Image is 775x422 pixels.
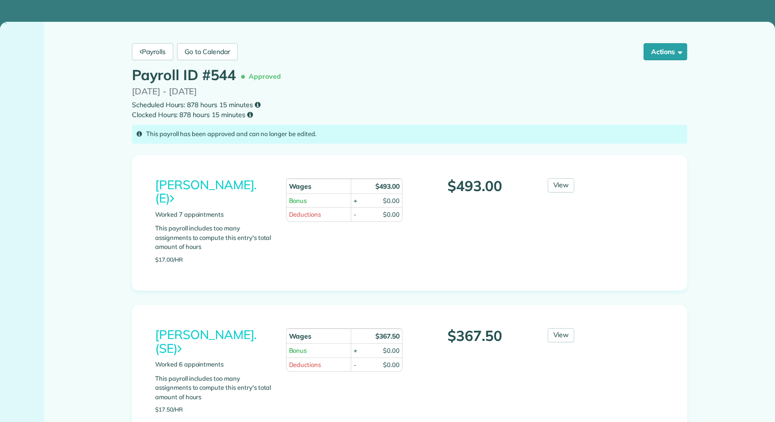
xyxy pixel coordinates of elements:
span: Approved [243,68,285,85]
p: $17.00/hr [155,257,272,263]
td: Bonus [286,343,351,358]
strong: Wages [289,182,312,191]
button: Actions [644,43,687,60]
div: + [354,346,357,355]
p: [DATE] - [DATE] [132,85,687,98]
p: Worked 7 appointments [155,210,272,220]
div: - [354,210,356,219]
td: Bonus [286,193,351,208]
strong: $367.50 [375,332,400,340]
a: View [548,328,575,342]
div: $0.00 [383,360,400,369]
div: + [354,196,357,205]
div: $0.00 [383,346,400,355]
p: This payroll includes too many assignments to compute this entry's total amount of hours [155,224,272,252]
div: $0.00 [383,210,400,219]
div: - [354,360,356,369]
a: Go to Calendar [177,43,238,60]
div: This payroll has been approved and can no longer be edited. [132,125,687,144]
a: [PERSON_NAME]. (SE) [155,327,257,356]
small: Scheduled Hours: 878 hours 15 minutes Clocked Hours: 878 hours 15 minutes [132,100,687,120]
a: [PERSON_NAME]. (E) [155,177,257,206]
a: Payrolls [132,43,173,60]
a: View [548,178,575,193]
p: Worked 6 appointments [155,360,272,369]
strong: $493.00 [375,182,400,191]
p: $493.00 [417,178,533,194]
p: $367.50 [417,328,533,344]
h1: Payroll ID #544 [132,67,285,85]
td: Deductions [286,207,351,221]
strong: Wages [289,332,312,340]
p: This payroll includes too many assignments to compute this entry's total amount of hours [155,374,272,402]
div: $0.00 [383,196,400,205]
td: Deductions [286,358,351,372]
p: $17.50/hr [155,406,272,413]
